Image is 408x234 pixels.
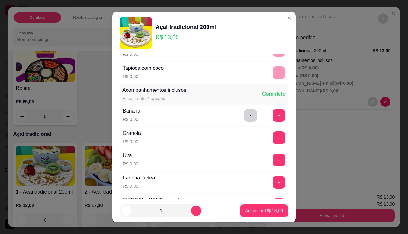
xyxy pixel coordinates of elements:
[123,116,140,122] p: R$ 0,00
[123,183,155,189] p: R$ 0,00
[273,154,285,166] button: add
[273,198,285,211] button: add
[121,206,131,216] button: decrease-product-quantity
[123,196,180,204] div: [PERSON_NAME] em pó
[123,107,140,115] div: Banana
[123,129,141,137] div: Granola
[123,161,138,167] p: R$ 0,00
[123,138,141,145] p: R$ 0,00
[156,33,216,42] p: R$ 13,00
[123,51,147,57] p: R$ 0,00
[273,176,285,189] button: add
[263,111,266,119] div: 1
[273,109,285,122] button: add
[120,17,152,49] img: product-image
[262,90,286,98] div: Completo
[123,174,155,182] div: Farinha láctea
[156,23,216,32] div: Açai tradicional 200ml
[122,86,186,94] div: Acompanhamentos inclusos
[123,73,164,80] p: R$ 0,00
[244,109,257,122] button: delete
[273,131,285,144] button: add
[240,204,288,217] button: Adicionar R$ 13,00
[123,64,164,72] div: Tapioca com coco
[245,208,283,214] p: Adicionar R$ 13,00
[123,152,138,159] div: Uva
[284,13,295,23] button: Close
[191,206,201,216] button: increase-product-quantity
[122,95,186,102] div: Escolha até 4 opções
